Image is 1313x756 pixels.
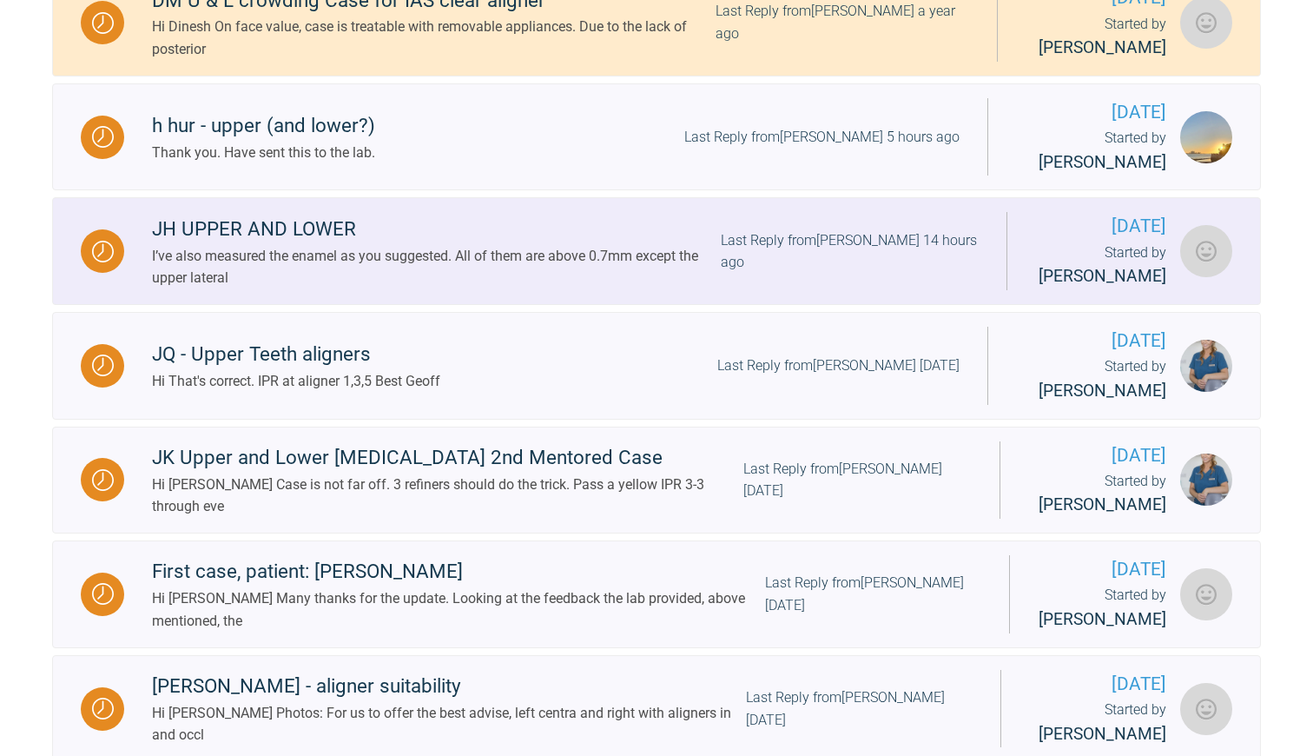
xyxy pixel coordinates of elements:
a: WaitingFirst case, patient: [PERSON_NAME]Hi [PERSON_NAME] Many thanks for the update. Looking at ... [52,540,1261,648]
span: [PERSON_NAME] [1039,609,1166,629]
div: I’ve also measured the enamel as you suggested. All of them are above 0.7mm except the upper lateral [152,245,721,289]
div: Started by [1029,699,1166,747]
img: Keerut Oberai [1180,225,1232,277]
a: WaitingJH UPPER AND LOWERI’ve also measured the enamel as you suggested. All of them are above 0.... [52,197,1261,305]
img: Robyn Whitelaw [1180,568,1232,620]
div: Last Reply from [PERSON_NAME] [DATE] [746,686,973,731]
div: Hi [PERSON_NAME] Many thanks for the update. Looking at the feedback the lab provided, above ment... [152,587,765,632]
div: Last Reply from [PERSON_NAME] [DATE] [717,355,960,377]
img: Waiting [92,698,114,720]
img: Katherine Weatherly [1180,454,1232,506]
div: Last Reply from [PERSON_NAME] [DATE] [765,572,981,616]
span: [PERSON_NAME] [1039,152,1166,172]
span: [DATE] [1038,555,1166,584]
div: Hi [PERSON_NAME] Case is not far off. 3 refiners should do the trick. Pass a yellow IPR 3-3 throu... [152,474,743,518]
div: Hi That's correct. IPR at aligner 1,3,5 Best Geoff [152,370,440,393]
a: WaitingJK Upper and Lower [MEDICAL_DATA] 2nd Mentored CaseHi [PERSON_NAME] Case is not far off. 3... [52,427,1261,534]
div: Last Reply from [PERSON_NAME] 14 hours ago [721,229,978,274]
div: h hur - upper (and lower?) [152,110,375,142]
div: Started by [1035,242,1166,290]
div: Hi Dinesh On face value, case is treatable with removable appliances. Due to the lack of posterior [152,16,716,60]
div: Started by [1028,470,1166,519]
img: Waiting [92,583,114,605]
div: Thank you. Have sent this to the lab. [152,142,375,164]
div: JH UPPER AND LOWER [152,214,721,245]
div: Last Reply from [PERSON_NAME] 5 hours ago [684,126,960,149]
a: WaitingJQ - Upper Teeth alignersHi That's correct. IPR at aligner 1,3,5 Best GeoffLast Reply from... [52,312,1261,420]
span: [PERSON_NAME] [1039,381,1166,401]
span: [PERSON_NAME] [1039,494,1166,514]
div: Started by [1016,355,1166,404]
img: Waiting [92,12,114,34]
span: [PERSON_NAME] [1039,37,1166,57]
div: Last Reply from [PERSON_NAME] [DATE] [743,458,972,502]
img: Katrina Leslie [1180,683,1232,735]
div: Started by [1038,584,1166,633]
div: Started by [1026,13,1166,62]
div: JQ - Upper Teeth aligners [152,339,440,370]
span: [DATE] [1028,441,1166,470]
span: [DATE] [1029,670,1166,699]
span: [DATE] [1035,212,1166,241]
div: Started by [1016,127,1166,176]
span: [PERSON_NAME] [1039,724,1166,744]
div: First case, patient: [PERSON_NAME] [152,556,765,587]
img: Katherine Weatherly [1180,340,1232,392]
div: [PERSON_NAME] - aligner suitability [152,671,746,702]
div: JK Upper and Lower [MEDICAL_DATA] 2nd Mentored Case [152,442,743,474]
img: Waiting [92,241,114,262]
img: Bernadette Ssentoogo [1180,111,1232,163]
img: Waiting [92,469,114,491]
a: Waitingh hur - upper (and lower?)Thank you. Have sent this to the lab.Last Reply from[PERSON_NAME... [52,83,1261,191]
div: Hi [PERSON_NAME] Photos: For us to offer the best advise, left centra and right with aligners in ... [152,702,746,746]
span: [DATE] [1016,98,1166,127]
img: Waiting [92,355,114,376]
span: [DATE] [1016,327,1166,355]
span: [PERSON_NAME] [1039,266,1166,286]
img: Waiting [92,126,114,148]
